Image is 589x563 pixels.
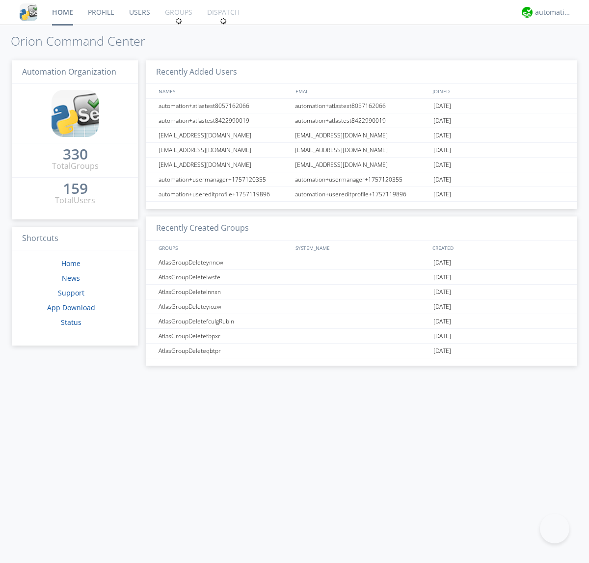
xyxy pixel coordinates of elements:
div: [EMAIL_ADDRESS][DOMAIN_NAME] [293,143,431,157]
a: Home [61,259,80,268]
a: AtlasGroupDeletefbpxr[DATE] [146,329,577,344]
div: automation+atlastest8422990019 [156,113,292,128]
img: cddb5a64eb264b2086981ab96f4c1ba7 [20,3,37,21]
div: CREATED [430,241,567,255]
a: AtlasGroupDeletelnnsn[DATE] [146,285,577,299]
img: spin.svg [220,18,227,25]
span: [DATE] [433,285,451,299]
div: 330 [63,149,88,159]
span: [DATE] [433,158,451,172]
a: 159 [63,184,88,195]
div: AtlasGroupDeleteqbtpr [156,344,292,358]
a: Status [61,318,81,327]
h3: Recently Created Groups [146,216,577,241]
div: automation+usereditprofile+1757119896 [156,187,292,201]
div: AtlasGroupDeleteyiozw [156,299,292,314]
span: [DATE] [433,270,451,285]
div: AtlasGroupDeletefculgRubin [156,314,292,328]
div: [EMAIL_ADDRESS][DOMAIN_NAME] [156,128,292,142]
div: AtlasGroupDeletefbpxr [156,329,292,343]
div: automation+atlastest8057162066 [156,99,292,113]
a: Support [58,288,84,297]
div: [EMAIL_ADDRESS][DOMAIN_NAME] [293,158,431,172]
a: automation+usereditprofile+1757119896automation+usereditprofile+1757119896[DATE] [146,187,577,202]
div: automation+usermanager+1757120355 [293,172,431,187]
a: AtlasGroupDeletelwsfe[DATE] [146,270,577,285]
span: [DATE] [433,128,451,143]
a: News [62,273,80,283]
span: [DATE] [433,187,451,202]
a: [EMAIL_ADDRESS][DOMAIN_NAME][EMAIL_ADDRESS][DOMAIN_NAME][DATE] [146,143,577,158]
span: [DATE] [433,344,451,358]
div: AtlasGroupDeletelwsfe [156,270,292,284]
div: EMAIL [293,84,430,98]
h3: Recently Added Users [146,60,577,84]
img: d2d01cd9b4174d08988066c6d424eccd [522,7,533,18]
a: AtlasGroupDeleteynncw[DATE] [146,255,577,270]
a: [EMAIL_ADDRESS][DOMAIN_NAME][EMAIL_ADDRESS][DOMAIN_NAME][DATE] [146,158,577,172]
a: automation+atlastest8422990019automation+atlastest8422990019[DATE] [146,113,577,128]
span: Automation Organization [22,66,116,77]
span: [DATE] [433,172,451,187]
a: AtlasGroupDeleteyiozw[DATE] [146,299,577,314]
div: [EMAIL_ADDRESS][DOMAIN_NAME] [293,128,431,142]
span: [DATE] [433,329,451,344]
div: SYSTEM_NAME [293,241,430,255]
div: JOINED [430,84,567,98]
img: spin.svg [175,18,182,25]
span: [DATE] [433,143,451,158]
span: [DATE] [433,99,451,113]
div: Total Groups [52,161,99,172]
span: [DATE] [433,314,451,329]
div: NAMES [156,84,291,98]
a: 330 [63,149,88,161]
div: automation+usermanager+1757120355 [156,172,292,187]
div: AtlasGroupDeletelnnsn [156,285,292,299]
div: GROUPS [156,241,291,255]
span: [DATE] [433,113,451,128]
h3: Shortcuts [12,227,138,251]
a: AtlasGroupDeletefculgRubin[DATE] [146,314,577,329]
div: [EMAIL_ADDRESS][DOMAIN_NAME] [156,158,292,172]
div: automation+atlastest8057162066 [293,99,431,113]
span: [DATE] [433,299,451,314]
div: 159 [63,184,88,193]
div: automation+usereditprofile+1757119896 [293,187,431,201]
a: AtlasGroupDeleteqbtpr[DATE] [146,344,577,358]
div: [EMAIL_ADDRESS][DOMAIN_NAME] [156,143,292,157]
img: cddb5a64eb264b2086981ab96f4c1ba7 [52,90,99,137]
a: App Download [47,303,95,312]
div: automation+atlas [535,7,572,17]
div: Total Users [55,195,95,206]
a: [EMAIL_ADDRESS][DOMAIN_NAME][EMAIL_ADDRESS][DOMAIN_NAME][DATE] [146,128,577,143]
div: automation+atlastest8422990019 [293,113,431,128]
span: [DATE] [433,255,451,270]
a: automation+usermanager+1757120355automation+usermanager+1757120355[DATE] [146,172,577,187]
a: automation+atlastest8057162066automation+atlastest8057162066[DATE] [146,99,577,113]
div: AtlasGroupDeleteynncw [156,255,292,269]
iframe: Toggle Customer Support [540,514,569,543]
